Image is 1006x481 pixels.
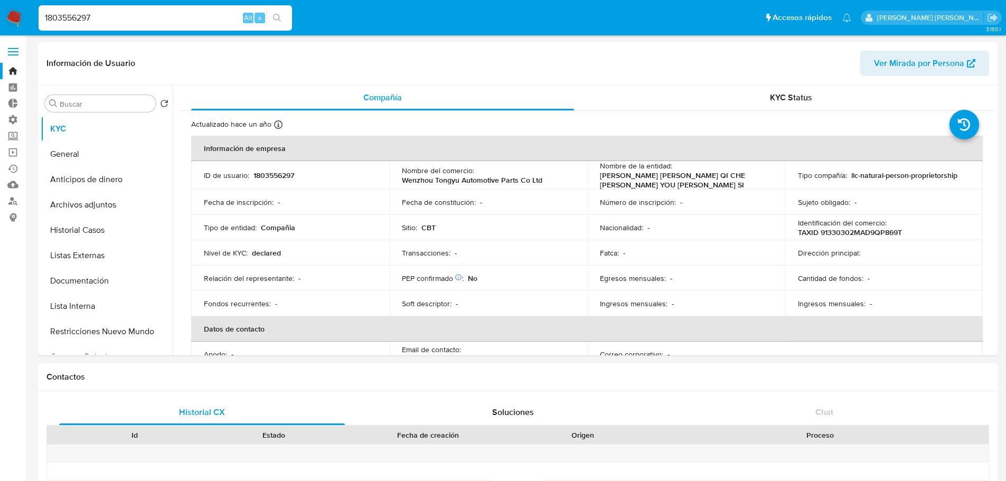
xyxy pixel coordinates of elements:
[877,13,984,23] p: marianela.tarsia@mercadolibre.com
[672,299,674,308] p: -
[402,197,476,207] p: Fecha de constitución :
[41,192,173,218] button: Archivos adjuntos
[680,197,682,207] p: -
[854,197,857,207] p: -
[798,299,866,308] p: Ingresos mensuales :
[851,171,957,180] p: llc-natural-person-proprietorship
[798,273,863,283] p: Cantidad de fondos :
[815,406,833,418] span: Chat
[402,345,461,354] p: Email de contacto :
[231,350,233,359] p: -
[667,350,670,359] p: -
[773,12,832,23] span: Accesos rápidos
[212,430,336,440] div: Estado
[41,142,173,167] button: General
[600,161,672,171] p: Nombre de la entidad :
[600,171,768,190] p: [PERSON_NAME] [PERSON_NAME] QI CHE [PERSON_NAME] YOU [PERSON_NAME] SI
[798,197,850,207] p: Sujeto obligado :
[600,197,676,207] p: Número de inscripción :
[860,51,989,76] button: Ver Mirada por Persona
[402,248,450,258] p: Transacciones :
[456,299,458,308] p: -
[600,223,643,232] p: Nacionalidad :
[49,99,58,108] button: Buscar
[842,13,851,22] a: Notificaciones
[870,299,872,308] p: -
[41,218,173,243] button: Historial Casos
[253,171,294,180] p: 1803556297
[402,166,474,175] p: Nombre del comercio :
[39,11,292,25] input: Buscar usuario o caso...
[204,273,294,283] p: Relación del representante :
[204,197,274,207] p: Fecha de inscripción :
[798,218,887,228] p: Identificación del comercio :
[798,248,860,258] p: Dirección principal :
[363,91,402,103] span: Compañía
[600,299,667,308] p: Ingresos mensuales :
[670,273,672,283] p: -
[868,273,870,283] p: -
[252,248,281,258] p: declared
[204,248,248,258] p: Nivel de KYC :
[41,167,173,192] button: Anticipos de dinero
[204,350,227,359] p: Apodo :
[798,171,847,180] p: Tipo compañía :
[660,430,981,440] div: Proceso
[600,273,666,283] p: Egresos mensuales :
[455,248,457,258] p: -
[160,99,168,111] button: Volver al orden por defecto
[402,299,452,308] p: Soft descriptor :
[275,299,277,308] p: -
[278,197,280,207] p: -
[421,223,436,232] p: CBT
[647,223,650,232] p: -
[244,13,252,23] span: Alt
[492,406,534,418] span: Soluciones
[298,273,300,283] p: -
[402,175,542,185] p: Wenzhou Tongyu Automotive Parts Co Ltd
[480,197,482,207] p: -
[770,91,812,103] span: KYC Status
[41,344,173,370] button: Cruces y Relaciones
[204,223,257,232] p: Tipo de entidad :
[258,13,261,23] span: s
[41,243,173,268] button: Listas Externas
[204,299,271,308] p: Fondos recurrentes :
[191,119,271,129] p: Actualizado hace un año
[351,430,506,440] div: Fecha de creación
[600,248,619,258] p: Fatca :
[468,273,477,283] p: No
[204,171,249,180] p: ID de usuario :
[402,223,417,232] p: Sitio :
[46,58,135,69] h1: Información de Usuario
[60,99,152,109] input: Buscar
[191,316,983,342] th: Datos de contacto
[600,350,663,359] p: Correo corporativo :
[402,354,523,364] p: [EMAIL_ADDRESS][DOMAIN_NAME]
[41,268,173,294] button: Documentación
[266,11,288,25] button: search-icon
[987,12,998,23] a: Salir
[191,136,983,161] th: Información de empresa
[41,294,173,319] button: Lista Interna
[521,430,645,440] div: Origen
[402,273,464,283] p: PEP confirmado :
[874,51,964,76] span: Ver Mirada por Persona
[41,319,173,344] button: Restricciones Nuevo Mundo
[46,372,989,382] h1: Contactos
[73,430,197,440] div: Id
[798,228,902,237] p: TAXID 91330302MAD9QP869T
[179,406,225,418] span: Historial CX
[261,223,295,232] p: Compañia
[41,116,173,142] button: KYC
[623,248,625,258] p: -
